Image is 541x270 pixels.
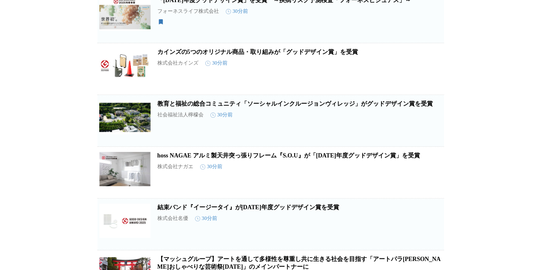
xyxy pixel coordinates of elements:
[157,59,198,67] p: 株式会社カインズ
[205,59,228,67] time: 30分前
[99,100,151,134] img: 教育と福祉の総合コミュニティ「ソーシャルインクルージョンヴィレッジ」がグッドデザイン賞を受賞
[157,204,339,211] a: 結束バンド『イージータイ』が[DATE]年度グッドデザイン賞を受賞
[99,152,151,186] img: hoss NAGAE アルミ製天井突っ張りフレーム『S.O.U』が「2025年度グッドデザイン賞」を受賞
[99,204,151,238] img: 結束バンド『イージータイ』が2025年度グッドデザイン賞を受賞
[157,111,204,119] p: 社会福祉法人檸檬会
[210,111,233,119] time: 30分前
[195,215,217,222] time: 30分前
[157,49,358,55] a: カインズの5つのオリジナル商品・取り組みが「グッドデザイン賞」を受賞
[200,163,222,170] time: 30分前
[226,8,248,15] time: 30分前
[99,48,151,83] img: カインズの5つのオリジナル商品・取り組みが「グッドデザイン賞」を受賞
[157,152,420,159] a: hoss NAGAE アルミ製天井突っ張りフレーム『S.O.U』が「[DATE]年度グッドデザイン賞」を受賞
[157,163,193,170] p: 株式会社ナガエ
[157,18,164,25] svg: 保存済み
[157,101,433,107] a: 教育と福祉の総合コミュニティ「ソーシャルインクルージョンヴィレッジ」がグッドデザイン賞を受賞
[157,8,219,15] p: フォーネスライフ株式会社
[157,256,441,270] a: 【マッシュグループ】アートを通して多様性を尊重し共に生きる社会を目指す「アートパラ[PERSON_NAME]おしゃべりな芸術祭[DATE]」のメインパートナーに
[157,215,188,222] p: 株式会社名優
